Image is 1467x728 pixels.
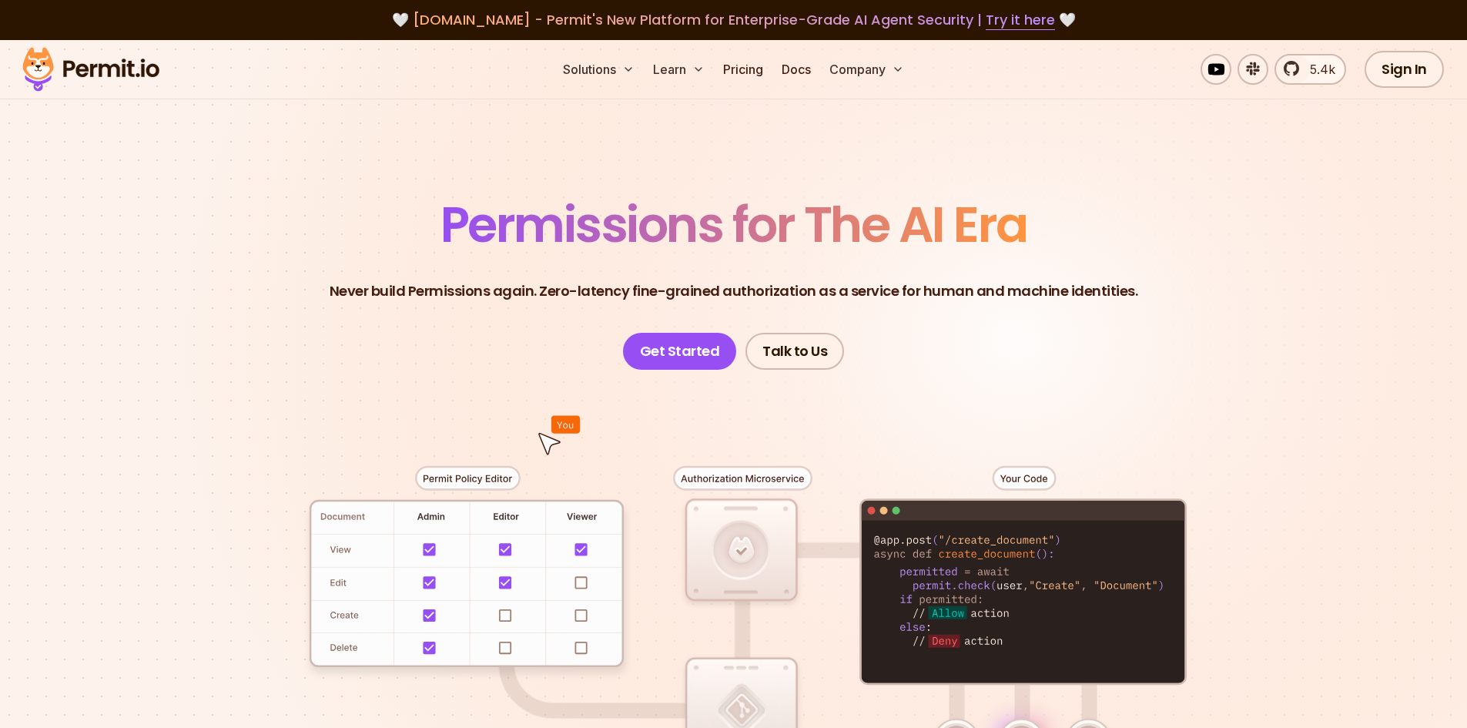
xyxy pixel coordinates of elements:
div: 🤍 🤍 [37,9,1430,31]
button: Company [823,54,910,85]
a: Sign In [1365,51,1444,88]
span: [DOMAIN_NAME] - Permit's New Platform for Enterprise-Grade AI Agent Security | [413,10,1055,29]
a: Talk to Us [745,333,844,370]
a: Get Started [623,333,737,370]
img: Permit logo [15,43,166,96]
a: Docs [775,54,817,85]
button: Solutions [557,54,641,85]
span: Permissions for The AI Era [440,190,1027,259]
a: 5.4k [1274,54,1346,85]
a: Pricing [717,54,769,85]
button: Learn [647,54,711,85]
p: Never build Permissions again. Zero-latency fine-grained authorization as a service for human and... [330,280,1138,302]
a: Try it here [986,10,1055,30]
span: 5.4k [1301,60,1335,79]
